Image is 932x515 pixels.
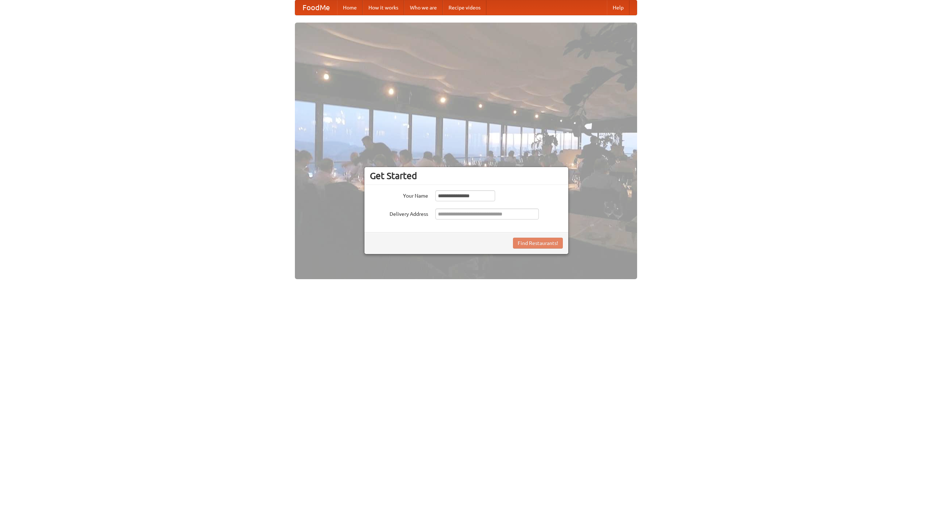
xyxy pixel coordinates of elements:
a: How it works [363,0,404,15]
button: Find Restaurants! [513,238,563,249]
a: Recipe videos [443,0,486,15]
h3: Get Started [370,170,563,181]
a: Who we are [404,0,443,15]
a: Home [337,0,363,15]
a: FoodMe [295,0,337,15]
label: Your Name [370,190,428,199]
a: Help [607,0,629,15]
label: Delivery Address [370,209,428,218]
